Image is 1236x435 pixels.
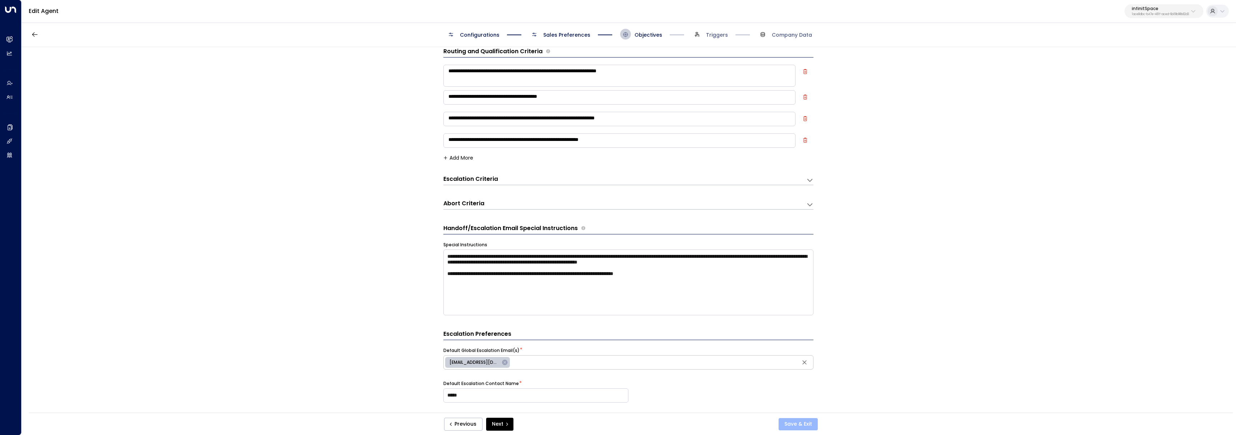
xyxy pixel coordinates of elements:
h3: Escalation Preferences [443,330,813,340]
button: Add More [443,155,473,161]
a: Edit Agent [29,7,59,15]
div: Escalation CriteriaDefine the scenarios in which the AI agent should escalate the conversation to... [443,175,813,185]
button: Save & Exit [779,418,818,430]
span: Sales Preferences [543,31,590,38]
label: Default Escalation Contact Name [443,380,519,387]
h3: Handoff/Escalation Email Special Instructions [443,224,578,233]
span: [EMAIL_ADDRESS][DOMAIN_NAME] [445,359,504,366]
span: Provide any specific instructions for the content of handoff or escalation emails. These notes gu... [581,224,585,233]
p: infinitSpace [1132,6,1189,11]
span: Triggers [706,31,728,38]
button: Previous [444,418,483,431]
button: infinitSpace1ace8dbc-b47e-481f-aced-6b09b98b82d3 [1125,4,1203,18]
span: Objectives [635,31,662,38]
label: Special Instructions [443,242,487,248]
div: [EMAIL_ADDRESS][DOMAIN_NAME] [445,357,510,368]
span: Define the criteria the agent uses to determine whether a lead is qualified for further actions l... [546,47,550,56]
button: Next [486,418,513,431]
h3: Routing and Qualification Criteria [443,47,543,56]
h3: Escalation Criteria [443,175,498,183]
span: Company Data [772,31,812,38]
label: Default Global Escalation Email(s) [443,347,520,354]
p: 1ace8dbc-b47e-481f-aced-6b09b98b82d3 [1132,13,1189,16]
div: Abort CriteriaDefine the scenarios in which the AI agent should abort or terminate the conversati... [443,200,813,210]
h3: Abort Criteria [443,200,484,208]
span: Configurations [460,31,499,38]
button: Clear [799,357,810,368]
